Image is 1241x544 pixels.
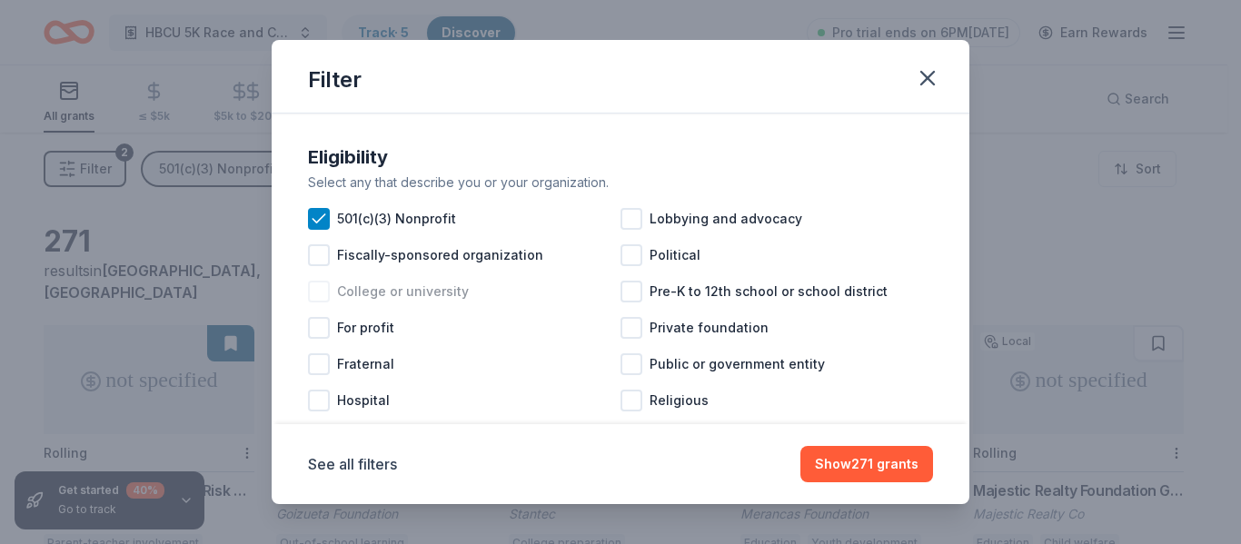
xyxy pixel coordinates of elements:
[337,353,394,375] span: Fraternal
[337,390,390,411] span: Hospital
[308,143,933,172] div: Eligibility
[650,281,888,302] span: Pre-K to 12th school or school district
[337,244,543,266] span: Fiscally-sponsored organization
[337,317,394,339] span: For profit
[650,244,700,266] span: Political
[337,281,469,302] span: College or university
[800,446,933,482] button: Show271 grants
[308,453,397,475] button: See all filters
[650,353,825,375] span: Public or government entity
[337,208,456,230] span: 501(c)(3) Nonprofit
[650,317,769,339] span: Private foundation
[308,172,933,193] div: Select any that describe you or your organization.
[650,390,709,411] span: Religious
[308,65,362,94] div: Filter
[650,208,802,230] span: Lobbying and advocacy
